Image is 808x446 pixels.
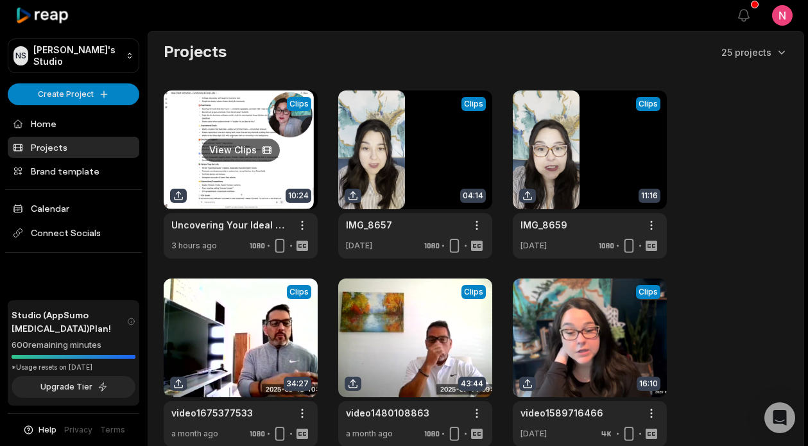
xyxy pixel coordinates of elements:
span: Studio (AppSumo [MEDICAL_DATA]) Plan! [12,308,127,335]
div: Open Intercom Messenger [764,402,795,433]
a: IMG_8657 [346,218,392,232]
div: *Usage resets on [DATE] [12,363,135,372]
button: 25 projects [721,46,788,59]
a: Brand template [8,160,139,182]
a: IMG_8659 [520,218,567,232]
button: Help [22,424,56,436]
a: Projects [8,137,139,158]
a: video1589716466 [520,406,603,420]
a: Terms [100,424,125,436]
div: NS [13,46,28,65]
button: Upgrade Tier [12,376,135,398]
h2: Projects [164,42,227,62]
span: Connect Socials [8,221,139,244]
a: Privacy [64,424,92,436]
a: video1675377533 [171,406,253,420]
div: 600 remaining minutes [12,339,135,352]
a: Home [8,113,139,134]
a: Calendar [8,198,139,219]
span: Help [39,424,56,436]
a: Uncovering Your Ideal Client Persona with the Ideal Client Alchemist [171,218,289,232]
a: video1480108863 [346,406,429,420]
p: [PERSON_NAME]'s Studio [33,44,121,67]
button: Create Project [8,83,139,105]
